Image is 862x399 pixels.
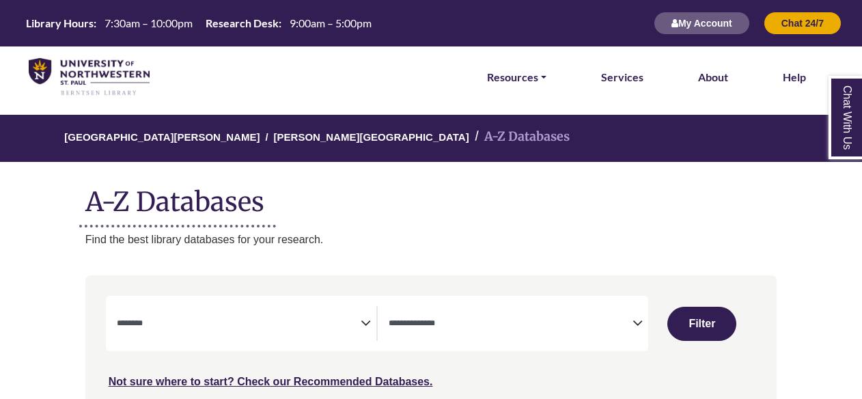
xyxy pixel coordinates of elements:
[105,16,193,29] span: 7:30am – 10:00pm
[200,16,282,30] th: Research Desk:
[601,68,643,86] a: Services
[469,127,570,147] li: A-Z Databases
[20,16,97,30] th: Library Hours:
[389,319,632,330] textarea: Filter
[85,176,777,217] h1: A-Z Databases
[764,12,842,35] button: Chat 24/7
[85,231,777,249] p: Find the best library databases for your research.
[20,16,377,31] a: Hours Today
[117,319,361,330] textarea: Filter
[109,376,433,387] a: Not sure where to start? Check our Recommended Databases.
[29,58,150,96] img: library_home
[667,307,736,341] button: Submit for Search Results
[290,16,372,29] span: 9:00am – 5:00pm
[487,68,546,86] a: Resources
[654,17,750,29] a: My Account
[654,12,750,35] button: My Account
[274,129,469,143] a: [PERSON_NAME][GEOGRAPHIC_DATA]
[698,68,728,86] a: About
[85,115,777,162] nav: breadcrumb
[783,68,806,86] a: Help
[64,129,260,143] a: [GEOGRAPHIC_DATA][PERSON_NAME]
[764,17,842,29] a: Chat 24/7
[20,16,377,29] table: Hours Today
